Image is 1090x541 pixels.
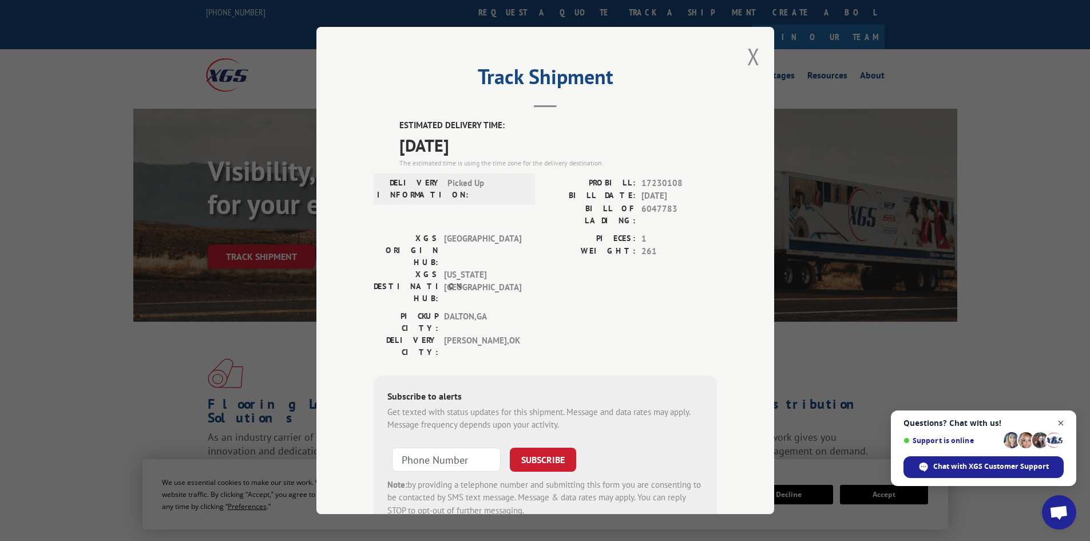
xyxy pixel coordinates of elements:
[399,158,717,168] div: The estimated time is using the time zone for the delivery destination.
[641,189,717,203] span: [DATE]
[444,334,521,358] span: [PERSON_NAME] , OK
[545,245,636,258] label: WEIGHT:
[510,448,576,472] button: SUBSCRIBE
[374,268,438,305] label: XGS DESTINATION HUB:
[1054,416,1068,431] span: Close chat
[399,119,717,132] label: ESTIMATED DELIVERY TIME:
[387,389,703,406] div: Subscribe to alerts
[747,41,760,72] button: Close modal
[933,461,1049,472] span: Chat with XGS Customer Support
[545,177,636,190] label: PROBILL:
[641,232,717,246] span: 1
[387,479,407,490] strong: Note:
[545,189,636,203] label: BILL DATE:
[903,418,1064,428] span: Questions? Chat with us!
[1042,495,1076,530] div: Open chat
[387,479,703,518] div: by providing a telephone number and submitting this form you are consenting to be contacted by SM...
[399,132,717,158] span: [DATE]
[545,203,636,227] label: BILL OF LADING:
[374,334,438,358] label: DELIVERY CITY:
[641,177,717,190] span: 17230108
[641,245,717,258] span: 261
[392,448,501,472] input: Phone Number
[444,310,521,334] span: DALTON , GA
[903,436,1000,445] span: Support is online
[374,310,438,334] label: PICKUP CITY:
[903,456,1064,478] div: Chat with XGS Customer Support
[374,69,717,90] h2: Track Shipment
[387,406,703,432] div: Get texted with status updates for this shipment. Message and data rates may apply. Message frequ...
[444,268,521,305] span: [US_STATE][GEOGRAPHIC_DATA]
[545,232,636,246] label: PIECES:
[444,232,521,268] span: [GEOGRAPHIC_DATA]
[641,203,717,227] span: 6047783
[374,232,438,268] label: XGS ORIGIN HUB:
[447,177,525,201] span: Picked Up
[377,177,442,201] label: DELIVERY INFORMATION:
